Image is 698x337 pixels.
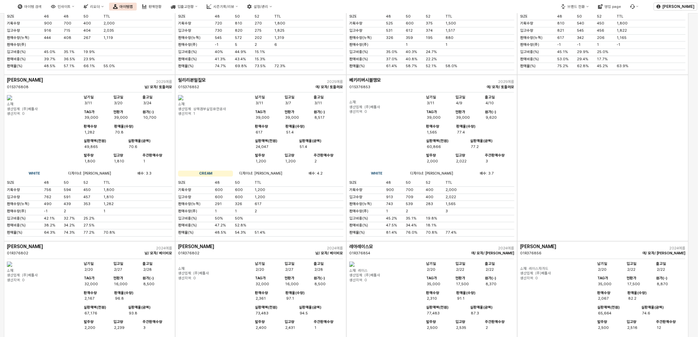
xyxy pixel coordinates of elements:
div: 입출고현황 [177,5,194,9]
button: [PERSON_NAME] [654,3,697,11]
button: 판매현황 [138,3,166,11]
button: 영업 page [594,3,625,11]
button: 입출고현황 [167,3,201,11]
div: 아이템 검색 [24,5,42,9]
button: 설정/관리 [243,3,276,11]
div: 판매현황 [149,5,162,9]
div: 인사이트 [58,5,71,9]
div: 시즌기획/리뷰 [213,5,234,9]
div: 영업 page [605,5,621,9]
button: 브랜드 전환 [557,3,593,11]
p: [PERSON_NAME] [663,4,694,9]
div: 브랜드 전환 [568,5,585,9]
button: 시즌기획/리뷰 [203,3,242,11]
div: 리오더 [90,5,100,9]
button: 리오더 [80,3,107,11]
button: 인사이트 [47,3,78,11]
button: 아이템 검색 [14,3,46,11]
button: 아이템맵 [109,3,137,11]
div: 아이템맵 [120,5,133,9]
div: 설정/관리 [254,5,268,9]
div: 버그 제보 및 기능 개선 요청 [626,3,642,11]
